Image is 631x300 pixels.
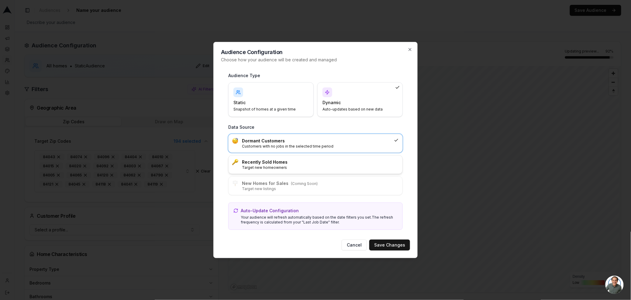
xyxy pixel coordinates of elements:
p: Target new homeowners [242,165,399,170]
p: Target new listings [242,186,399,191]
div: DynamicAuto-updates based on new data [317,82,403,117]
h4: Dynamic [322,100,390,106]
p: Customers with no jobs in the selected time period [242,144,391,149]
h3: Dormant Customers [242,138,391,144]
h3: New Homes for Sales [242,180,399,186]
h4: Static [233,100,301,106]
img: :sleeping: [232,138,238,144]
h3: Recently Sold Homes [242,159,399,165]
div: :key:Recently Sold HomesTarget new homeowners [228,155,403,174]
p: Auto-Update Configuration [241,208,299,214]
span: (Coming Soon) [291,181,318,186]
h3: Audience Type [228,73,403,79]
button: Cancel [342,240,367,251]
div: :sleeping:Dormant CustomersCustomers with no jobs in the selected time period [228,134,403,153]
p: Auto-updates based on new data [322,107,390,112]
h2: Audience Configuration [221,49,410,55]
p: Snapshot of homes at a given time [233,107,301,112]
div: :placard:New Homes for Sales(Coming Soon)Target new listings [228,176,403,195]
h3: Data Source [228,124,403,130]
p: Your audience will refresh automatically based on the date filters you set. The refresh frequency... [241,215,398,225]
p: Choose how your audience will be created and managed [221,57,410,63]
img: :placard: [232,180,238,186]
img: :key: [232,159,238,165]
div: StaticSnapshot of homes at a given time [228,82,314,117]
button: Save Changes [369,240,410,251]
